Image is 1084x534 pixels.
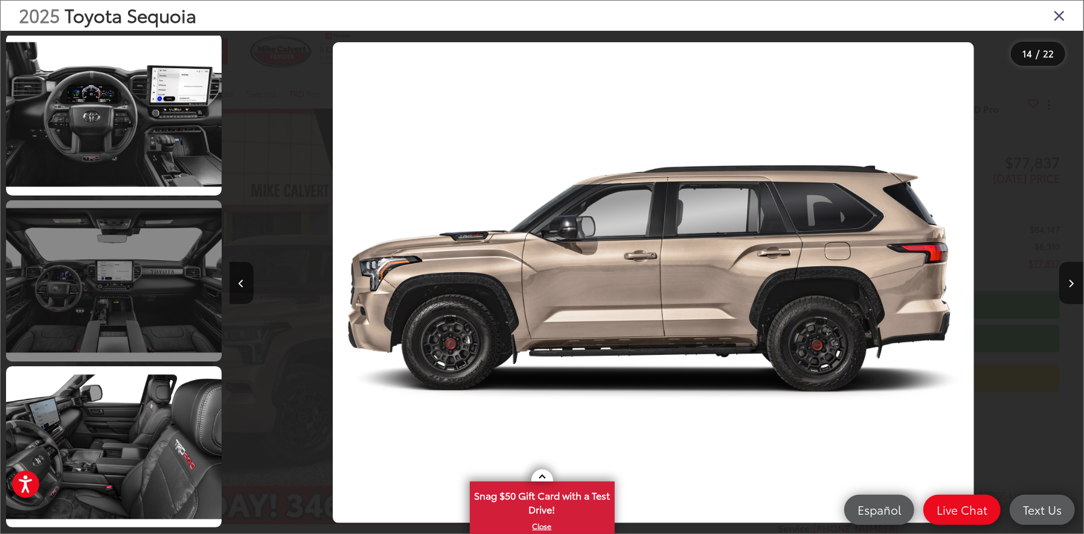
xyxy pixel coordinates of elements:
[4,364,223,529] img: 2025 Toyota Sequoia TRD Pro
[1043,46,1054,60] span: 22
[229,262,254,304] button: Previous image
[226,42,1080,523] div: 2025 Toyota Sequoia TRD Pro 13
[1059,262,1083,304] button: Next image
[1010,495,1075,525] a: Text Us
[931,502,993,517] span: Live Chat
[851,502,907,517] span: Español
[19,2,60,28] span: 2025
[844,495,914,525] a: Español
[65,2,196,28] span: Toyota Sequoia
[471,483,614,520] span: Snag $50 Gift Card with a Test Drive!
[4,32,223,197] img: 2025 Toyota Sequoia TRD Pro
[1034,49,1041,58] span: /
[1022,46,1032,60] span: 14
[333,42,974,523] img: 2025 Toyota Sequoia TRD Pro
[1017,502,1068,517] span: Text Us
[923,495,1001,525] a: Live Chat
[1053,7,1065,23] i: Close gallery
